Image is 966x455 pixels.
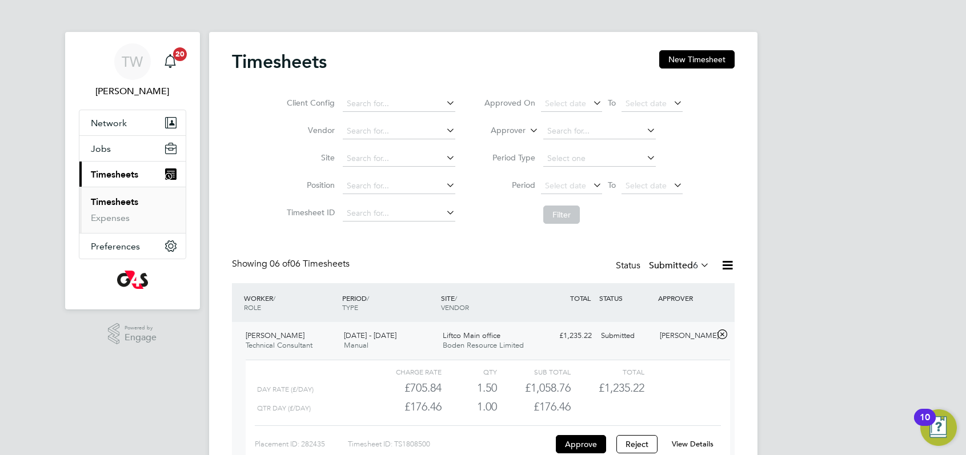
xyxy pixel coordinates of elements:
div: £705.84 [367,379,441,397]
span: Tom Wood [79,84,186,98]
span: To [604,178,619,192]
div: APPROVER [655,288,715,308]
span: Select date [545,180,586,191]
span: TW [122,54,143,69]
span: Qtr Day (£/day) [257,404,311,412]
label: Position [283,180,335,190]
a: 20 [159,43,182,80]
span: 20 [173,47,187,61]
label: Site [283,152,335,163]
a: TW[PERSON_NAME] [79,43,186,98]
input: Search for... [343,178,455,194]
label: Approved On [484,98,535,108]
img: g4s-logo-retina.png [117,271,148,289]
span: TYPE [342,303,358,312]
span: Select date [626,180,667,191]
span: Powered by [125,323,157,333]
div: Charge rate [367,365,441,379]
input: Select one [543,151,656,167]
div: £1,235.22 [537,327,596,345]
a: Go to home page [79,271,186,289]
span: / [455,293,457,303]
a: Powered byEngage [108,323,157,345]
div: Timesheets [79,187,186,233]
input: Search for... [543,123,656,139]
button: Preferences [79,233,186,259]
span: 6 [693,260,698,271]
div: £176.46 [497,397,571,416]
div: [PERSON_NAME] [655,327,715,345]
span: [DATE] - [DATE] [344,331,396,340]
div: Sub Total [497,365,571,379]
label: Period Type [484,152,535,163]
span: £1,235.22 [599,381,644,394]
div: PERIOD [339,288,438,317]
h2: Timesheets [232,50,327,73]
span: / [367,293,369,303]
span: Preferences [91,241,140,252]
input: Search for... [343,96,455,112]
a: View Details [672,439,714,449]
label: Client Config [283,98,335,108]
input: Search for... [343,206,455,222]
div: £1,058.76 [497,379,571,397]
span: ROLE [244,303,261,312]
div: Placement ID: 282435 [255,435,348,453]
span: Jobs [91,143,111,154]
span: Liftco Main office [443,331,500,340]
div: Submitted [596,327,656,345]
div: WORKER [241,288,340,317]
div: Timesheet ID: TS1808500 [348,435,553,453]
div: Status [616,258,712,274]
button: Filter [543,206,580,224]
div: Showing [232,258,352,270]
span: VENDOR [441,303,469,312]
button: Reject [616,435,658,453]
div: 1.50 [442,379,497,397]
div: £176.46 [367,397,441,416]
span: Network [91,118,127,128]
button: Network [79,110,186,135]
input: Search for... [343,123,455,139]
span: Timesheets [91,169,138,180]
button: Open Resource Center, 10 new notifications [920,409,957,446]
label: Timesheet ID [283,207,335,218]
label: Period [484,180,535,190]
div: 1.00 [442,397,497,416]
div: Total [571,365,644,379]
span: / [273,293,275,303]
div: 10 [920,417,930,432]
span: Day rate (£/day) [257,385,314,393]
input: Search for... [343,151,455,167]
button: Jobs [79,136,186,161]
div: STATUS [596,288,656,308]
span: Boden Resource Limited [443,340,524,350]
span: Select date [626,98,667,108]
div: QTY [442,365,497,379]
span: 06 Timesheets [270,258,350,269]
span: TOTAL [570,293,591,303]
label: Submitted [649,260,710,271]
label: Approver [474,125,526,136]
div: SITE [438,288,537,317]
span: To [604,95,619,110]
a: Expenses [91,212,130,223]
button: New Timesheet [659,50,735,69]
label: Vendor [283,125,335,135]
span: Select date [545,98,586,108]
span: [PERSON_NAME] [246,331,304,340]
span: Engage [125,333,157,343]
button: Approve [556,435,606,453]
span: Technical Consultant [246,340,312,350]
button: Timesheets [79,162,186,187]
nav: Main navigation [65,32,200,309]
span: Manual [344,340,368,350]
a: Timesheets [91,196,138,207]
span: 06 of [270,258,290,269]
